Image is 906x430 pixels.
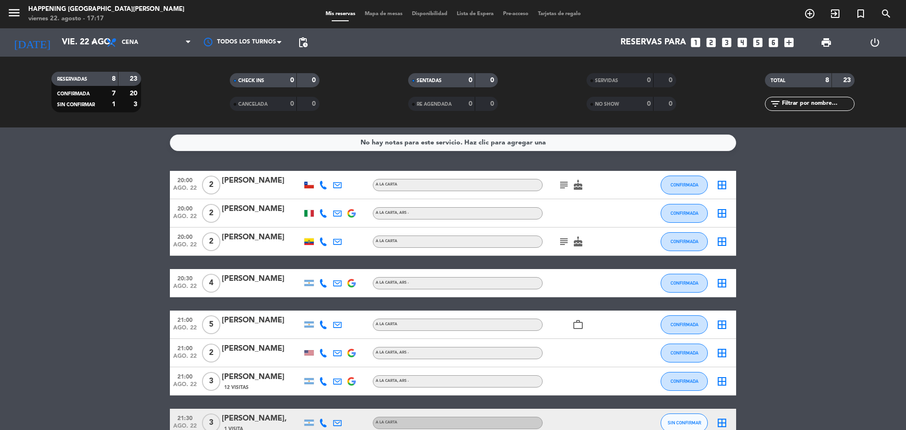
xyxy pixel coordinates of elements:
button: CONFIRMADA [661,176,708,194]
span: SENTADAS [417,78,442,83]
div: [PERSON_NAME] [222,343,302,355]
span: 21:00 [173,342,197,353]
span: CANCELADA [238,102,268,107]
div: No hay notas para este servicio. Haz clic para agregar una [361,137,546,148]
span: A LA CARTA [376,281,409,285]
i: cake [572,236,584,247]
strong: 8 [825,77,829,84]
span: Lista de Espera [452,11,498,17]
strong: 0 [469,77,472,84]
span: CONFIRMADA [671,211,698,216]
span: 2 [202,176,220,194]
span: 20:30 [173,272,197,283]
i: looks_6 [767,36,780,49]
span: 4 [202,274,220,293]
strong: 0 [647,101,651,107]
div: Happening [GEOGRAPHIC_DATA][PERSON_NAME] [28,5,185,14]
img: google-logo.png [347,279,356,287]
span: 20:00 [173,202,197,213]
span: 12 Visitas [224,384,249,391]
span: pending_actions [297,37,309,48]
strong: 0 [312,77,318,84]
i: cake [572,179,584,191]
img: google-logo.png [347,209,356,218]
i: power_settings_new [869,37,881,48]
span: A LA CARTA [376,421,397,424]
i: arrow_drop_down [88,37,99,48]
strong: 0 [290,77,294,84]
span: , ARS - [397,281,409,285]
i: border_all [716,319,728,330]
i: looks_5 [752,36,764,49]
strong: 0 [469,101,472,107]
span: ago. 22 [173,213,197,224]
i: border_all [716,417,728,429]
span: Reservas para [621,38,686,47]
strong: 8 [112,76,116,82]
i: exit_to_app [830,8,841,19]
span: 3 [202,372,220,391]
span: RE AGENDADA [417,102,452,107]
i: subject [558,179,570,191]
strong: 0 [669,77,674,84]
strong: 20 [130,90,139,97]
strong: 0 [647,77,651,84]
span: 21:00 [173,371,197,381]
div: [PERSON_NAME] [222,273,302,285]
span: 2 [202,344,220,363]
span: 2 [202,204,220,223]
span: CONFIRMADA [671,182,698,187]
span: ago. 22 [173,283,197,294]
span: , ARS - [397,351,409,354]
strong: 0 [490,101,496,107]
span: Mapa de mesas [360,11,407,17]
button: CONFIRMADA [661,372,708,391]
i: menu [7,6,21,20]
i: [DATE] [7,32,57,53]
i: add_box [783,36,795,49]
span: print [821,37,832,48]
i: subject [558,236,570,247]
i: looks_3 [721,36,733,49]
button: CONFIRMADA [661,274,708,293]
img: google-logo.png [347,349,356,357]
i: border_all [716,278,728,289]
span: 20:00 [173,174,197,185]
i: border_all [716,347,728,359]
i: search [881,8,892,19]
i: filter_list [770,98,781,110]
div: [PERSON_NAME] [222,231,302,244]
i: add_circle_outline [804,8,815,19]
span: CHECK INS [238,78,264,83]
strong: 3 [134,101,139,108]
button: CONFIRMADA [661,344,708,363]
span: A LA CARTA [376,183,397,186]
strong: 1 [112,101,116,108]
strong: 7 [112,90,116,97]
i: looks_one [689,36,702,49]
div: [PERSON_NAME] [222,314,302,327]
span: TOTAL [771,78,785,83]
span: SIN CONFIRMAR [57,102,95,107]
span: CONFIRMADA [671,322,698,327]
div: [PERSON_NAME] [222,175,302,187]
i: border_all [716,376,728,387]
img: google-logo.png [347,377,356,386]
span: CONFIRMADA [671,280,698,286]
i: looks_4 [736,36,748,49]
span: 2 [202,232,220,251]
div: [PERSON_NAME] [222,203,302,215]
span: A LA CARTA [376,322,397,326]
span: CONFIRMADA [671,350,698,355]
input: Filtrar por nombre... [781,99,854,109]
span: RESERVADAS [57,77,87,82]
i: border_all [716,179,728,191]
strong: 0 [312,101,318,107]
span: ago. 22 [173,325,197,336]
i: turned_in_not [855,8,866,19]
span: , ARS - [397,211,409,215]
span: 20:00 [173,231,197,242]
span: ago. 22 [173,242,197,253]
strong: 0 [290,101,294,107]
span: 5 [202,315,220,334]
